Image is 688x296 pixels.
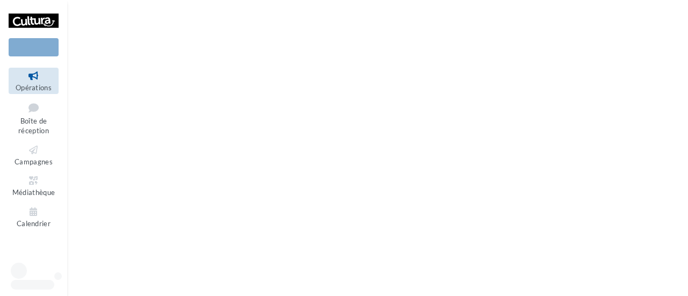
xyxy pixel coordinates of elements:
span: Campagnes [15,157,53,166]
span: Boîte de réception [18,117,49,135]
a: Calendrier [9,204,59,230]
a: Opérations [9,68,59,94]
a: Boîte de réception [9,98,59,138]
span: Médiathèque [12,188,55,197]
span: Opérations [16,83,52,92]
a: Campagnes [9,142,59,168]
span: Calendrier [17,219,51,228]
div: Nouvelle campagne [9,38,59,56]
a: Médiathèque [9,172,59,199]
